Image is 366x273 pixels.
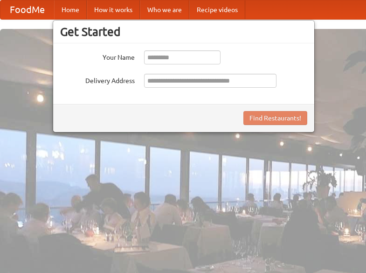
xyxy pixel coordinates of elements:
[60,50,135,62] label: Your Name
[243,111,307,125] button: Find Restaurants!
[60,74,135,85] label: Delivery Address
[54,0,87,19] a: Home
[0,0,54,19] a: FoodMe
[87,0,140,19] a: How it works
[60,25,307,39] h3: Get Started
[189,0,245,19] a: Recipe videos
[140,0,189,19] a: Who we are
